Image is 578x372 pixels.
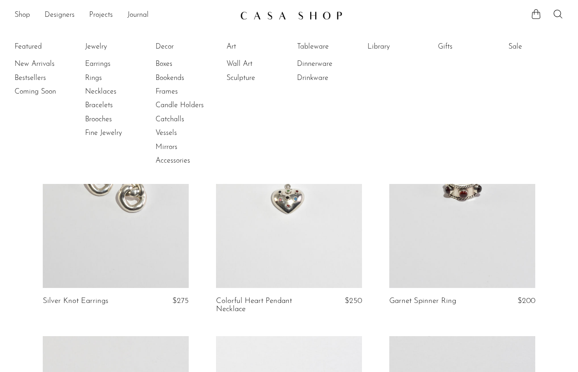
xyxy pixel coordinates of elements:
a: Jewelry [85,42,153,52]
ul: Art [226,40,295,85]
a: Designers [45,10,75,21]
ul: Jewelry [85,40,153,140]
a: Mirrors [156,142,224,152]
a: Earrings [85,59,153,69]
a: Library [367,42,436,52]
a: Silver Knot Earrings [43,297,108,305]
a: Candle Holders [156,100,224,110]
a: Frames [156,87,224,97]
a: Coming Soon [15,87,83,97]
a: Tableware [297,42,365,52]
a: Sale [508,42,577,52]
ul: Sale [508,40,577,57]
a: Sculpture [226,73,295,83]
a: New Arrivals [15,59,83,69]
span: $275 [172,297,189,305]
a: Necklaces [85,87,153,97]
a: Drinkware [297,73,365,83]
ul: Gifts [438,40,506,57]
a: Shop [15,10,30,21]
a: Projects [89,10,113,21]
a: Boxes [156,59,224,69]
a: Bestsellers [15,73,83,83]
a: Vessels [156,128,224,138]
a: Catchalls [156,114,224,124]
a: Dinnerware [297,59,365,69]
a: Rings [85,73,153,83]
a: Brooches [85,114,153,124]
ul: Library [367,40,436,57]
a: Decor [156,42,224,52]
ul: NEW HEADER MENU [15,8,233,23]
a: Colorful Heart Pendant Necklace [216,297,313,314]
a: Bracelets [85,100,153,110]
a: Fine Jewelry [85,128,153,138]
a: Art [226,42,295,52]
ul: Featured [15,57,83,99]
a: Gifts [438,42,506,52]
nav: Desktop navigation [15,8,233,23]
a: Wall Art [226,59,295,69]
span: $200 [518,297,535,305]
a: Garnet Spinner Ring [389,297,456,305]
a: Journal [127,10,149,21]
ul: Decor [156,40,224,168]
a: Bookends [156,73,224,83]
a: Accessories [156,156,224,166]
span: $250 [345,297,362,305]
ul: Tableware [297,40,365,85]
